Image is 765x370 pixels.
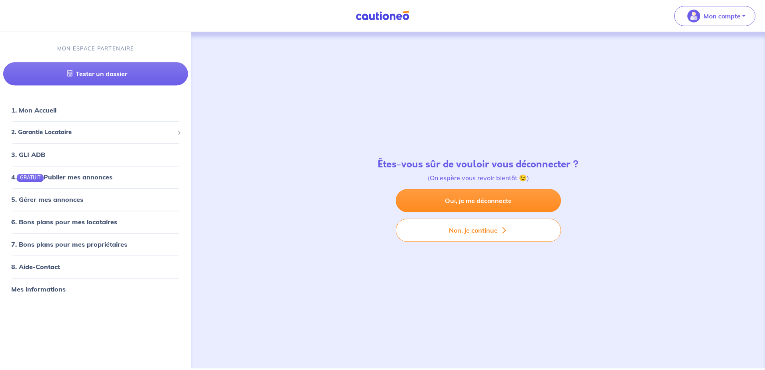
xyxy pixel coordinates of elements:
[396,219,561,242] button: Non, je continue
[11,151,45,159] a: 3. GLI ADB
[378,159,579,170] h4: Êtes-vous sûr de vouloir vous déconnecter ?
[3,147,188,163] div: 3. GLI ADB
[703,11,741,21] p: Mon compte
[378,173,579,183] p: (On espère vous revoir bientôt 😉)
[396,189,561,212] a: Oui, je me déconnecte
[11,218,117,226] a: 6. Bons plans pour mes locataires
[11,107,56,115] a: 1. Mon Accueil
[3,214,188,230] div: 6. Bons plans pour mes locataires
[11,195,83,203] a: 5. Gérer mes annonces
[3,169,188,185] div: 4.GRATUITPublier mes annonces
[11,285,66,293] a: Mes informations
[57,45,134,52] p: MON ESPACE PARTENAIRE
[3,191,188,207] div: 5. Gérer mes annonces
[3,281,188,297] div: Mes informations
[11,128,174,137] span: 2. Garantie Locataire
[3,259,188,275] div: 8. Aide-Contact
[687,10,700,22] img: illu_account_valid_menu.svg
[11,173,112,181] a: 4.GRATUITPublier mes annonces
[3,236,188,252] div: 7. Bons plans pour mes propriétaires
[352,11,413,21] img: Cautioneo
[3,62,188,86] a: Tester un dossier
[3,125,188,141] div: 2. Garantie Locataire
[11,240,127,248] a: 7. Bons plans pour mes propriétaires
[3,103,188,119] div: 1. Mon Accueil
[674,6,755,26] button: illu_account_valid_menu.svgMon compte
[11,263,60,271] a: 8. Aide-Contact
